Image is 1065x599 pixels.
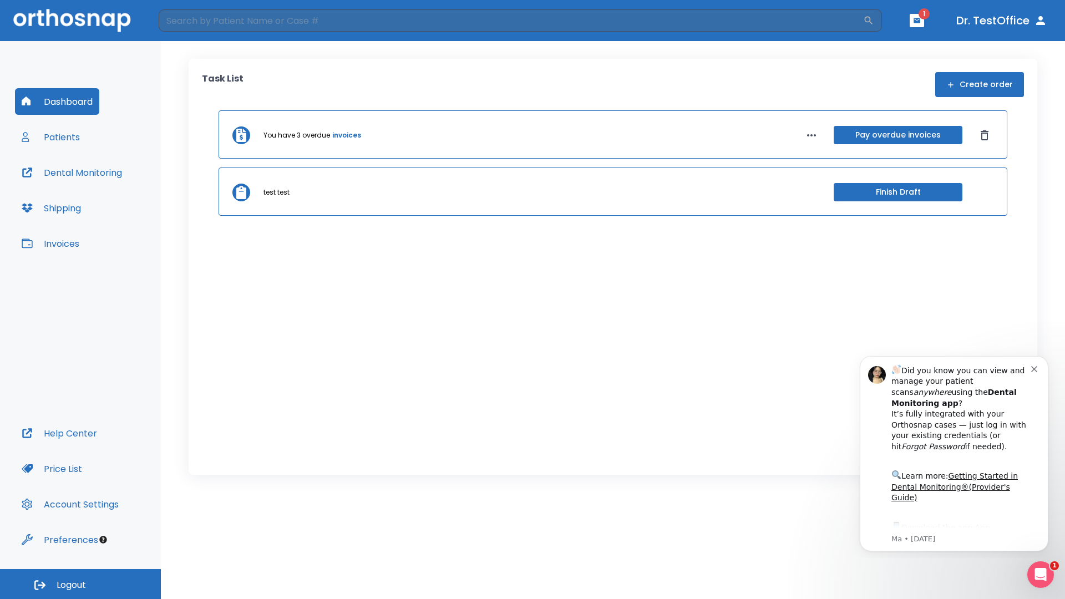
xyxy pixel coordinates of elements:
[188,17,197,26] button: Dismiss notification
[843,346,1065,558] iframe: Intercom notifications message
[15,230,86,257] button: Invoices
[15,159,129,186] button: Dental Monitoring
[263,130,330,140] p: You have 3 overdue
[48,177,147,197] a: App Store
[15,195,88,221] button: Shipping
[952,11,1052,31] button: Dr. TestOffice
[15,124,87,150] button: Patients
[1050,561,1059,570] span: 1
[834,126,962,144] button: Pay overdue invoices
[15,88,99,115] button: Dashboard
[976,126,993,144] button: Dismiss
[15,526,105,553] button: Preferences
[202,72,244,97] p: Task List
[935,72,1024,97] button: Create order
[13,9,131,32] img: Orthosnap
[15,455,89,482] button: Price List
[57,579,86,591] span: Logout
[834,183,962,201] button: Finish Draft
[919,8,930,19] span: 1
[332,130,361,140] a: invoices
[15,420,104,446] button: Help Center
[159,9,863,32] input: Search by Patient Name or Case #
[1027,561,1054,588] iframe: Intercom live chat
[48,174,188,231] div: Download the app: | ​ Let us know if you need help getting started!
[98,535,108,545] div: Tooltip anchor
[48,188,188,198] p: Message from Ma, sent 6w ago
[263,187,290,197] p: test test
[15,491,125,517] button: Account Settings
